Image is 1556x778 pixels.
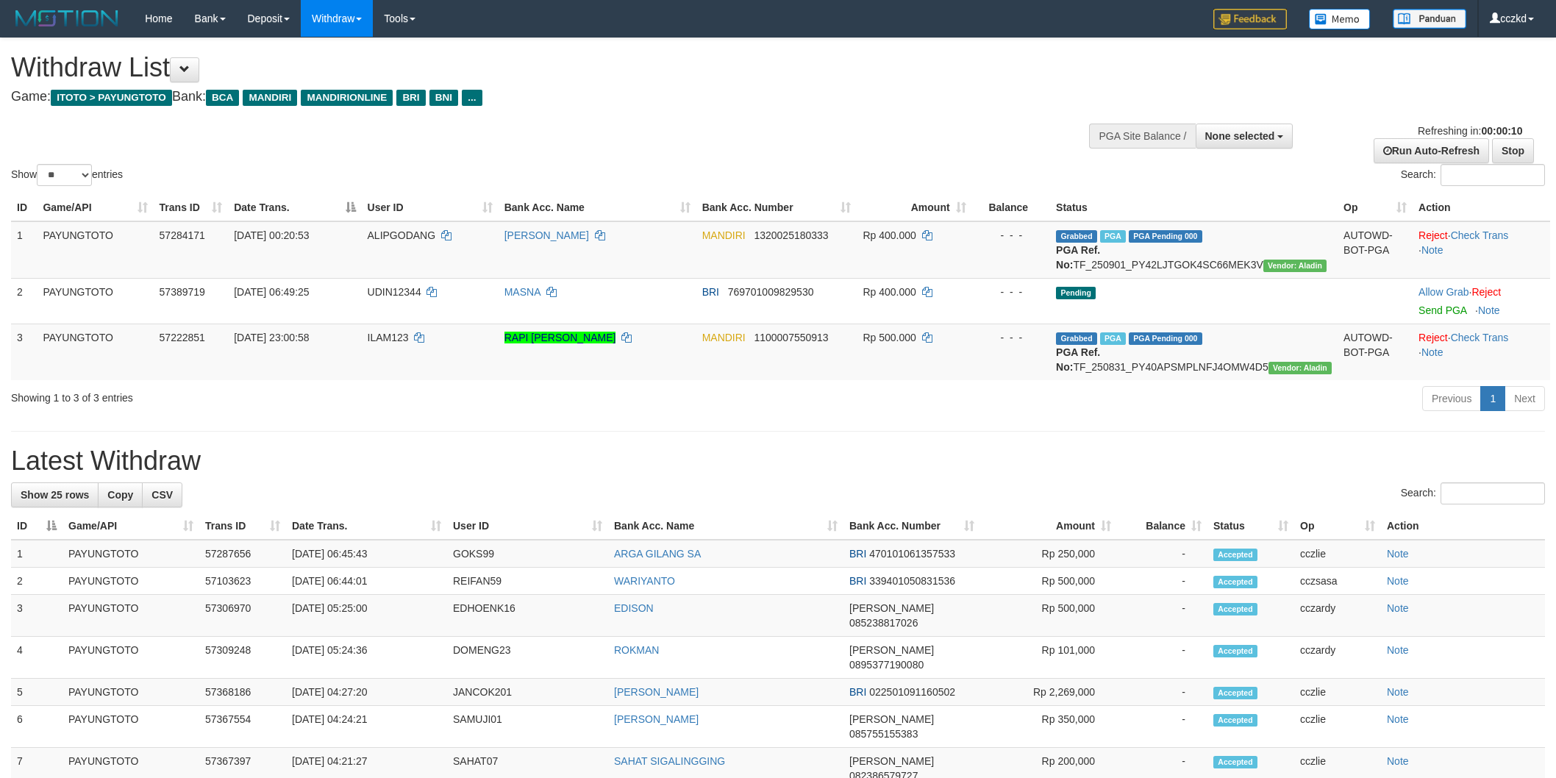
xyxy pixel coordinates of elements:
td: PAYUNGTOTO [63,595,199,637]
a: Previous [1422,386,1481,411]
td: 57367554 [199,706,286,748]
td: 2 [11,568,63,595]
b: PGA Ref. No: [1056,244,1100,271]
td: PAYUNGTOTO [37,278,153,324]
div: - - - [978,330,1044,345]
span: [PERSON_NAME] [849,644,934,656]
span: BRI [396,90,425,106]
th: Balance [972,194,1050,221]
span: ITOTO > PAYUNGTOTO [51,90,172,106]
td: Rp 350,000 [980,706,1117,748]
strong: 00:00:10 [1481,125,1522,137]
td: PAYUNGTOTO [63,679,199,706]
a: Note [1421,346,1443,358]
a: Check Trans [1451,229,1509,241]
th: Game/API: activate to sort column ascending [63,513,199,540]
a: 1 [1480,386,1505,411]
img: Feedback.jpg [1213,9,1287,29]
span: Refreshing in: [1418,125,1522,137]
span: BNI [429,90,458,106]
span: Show 25 rows [21,489,89,501]
h4: Game: Bank: [11,90,1023,104]
span: CSV [151,489,173,501]
a: Note [1387,575,1409,587]
span: Accepted [1213,549,1257,561]
th: Bank Acc. Number: activate to sort column ascending [696,194,857,221]
td: Rp 500,000 [980,568,1117,595]
a: Next [1505,386,1545,411]
td: - [1117,637,1207,679]
span: [DATE] 06:49:25 [234,286,309,298]
td: DOMENG23 [447,637,608,679]
th: User ID: activate to sort column ascending [362,194,499,221]
td: Rp 2,269,000 [980,679,1117,706]
img: MOTION_logo.png [11,7,123,29]
td: · [1413,278,1550,324]
a: EDISON [614,602,654,614]
span: Copy 022501091160502 to clipboard [869,686,955,698]
span: Grabbed [1056,230,1097,243]
span: Copy 085755155383 to clipboard [849,728,918,740]
span: Copy [107,489,133,501]
span: ... [462,90,482,106]
span: MANDIRI [702,332,746,343]
th: Trans ID: activate to sort column ascending [199,513,286,540]
span: Accepted [1213,687,1257,699]
td: - [1117,706,1207,748]
td: TF_250901_PY42LJTGOK4SC66MEK3V [1050,221,1338,279]
th: Status [1050,194,1338,221]
div: - - - [978,285,1044,299]
th: Balance: activate to sort column ascending [1117,513,1207,540]
span: Copy 1100007550913 to clipboard [754,332,828,343]
span: BCA [206,90,239,106]
td: 3 [11,595,63,637]
th: Bank Acc. Name: activate to sort column ascending [499,194,696,221]
a: Allow Grab [1418,286,1468,298]
b: PGA Ref. No: [1056,346,1100,373]
button: None selected [1196,124,1293,149]
a: Send PGA [1418,304,1466,316]
th: Op: activate to sort column ascending [1294,513,1381,540]
h1: Latest Withdraw [11,446,1545,476]
h1: Withdraw List [11,53,1023,82]
span: MANDIRIONLINE [301,90,393,106]
td: - [1117,679,1207,706]
select: Showentries [37,164,92,186]
td: 1 [11,540,63,568]
span: Vendor URL: https://payment4.1velocity.biz [1268,362,1332,374]
span: 57222851 [160,332,205,343]
label: Search: [1401,164,1545,186]
a: Note [1387,644,1409,656]
td: 57309248 [199,637,286,679]
span: PGA Pending [1129,332,1202,345]
span: [DATE] 23:00:58 [234,332,309,343]
span: Rp 500.000 [863,332,916,343]
td: cczardy [1294,595,1381,637]
a: Copy [98,482,143,507]
span: BRI [849,575,866,587]
td: cczlie [1294,706,1381,748]
td: [DATE] 06:44:01 [286,568,447,595]
span: Copy 1320025180333 to clipboard [754,229,828,241]
td: [DATE] 04:27:20 [286,679,447,706]
th: Op: activate to sort column ascending [1338,194,1413,221]
td: - [1117,595,1207,637]
th: ID: activate to sort column descending [11,513,63,540]
td: [DATE] 05:24:36 [286,637,447,679]
span: Accepted [1213,576,1257,588]
td: GOKS99 [447,540,608,568]
a: Note [1387,548,1409,560]
input: Search: [1441,482,1545,504]
span: MANDIRI [702,229,746,241]
a: MASNA [504,286,540,298]
span: Accepted [1213,603,1257,615]
td: Rp 101,000 [980,637,1117,679]
span: Rp 400.000 [863,286,916,298]
span: 57284171 [160,229,205,241]
a: ARGA GILANG SA [614,548,701,560]
span: [PERSON_NAME] [849,713,934,725]
span: Accepted [1213,714,1257,727]
span: ILAM123 [368,332,409,343]
a: Note [1387,602,1409,614]
span: None selected [1205,130,1275,142]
